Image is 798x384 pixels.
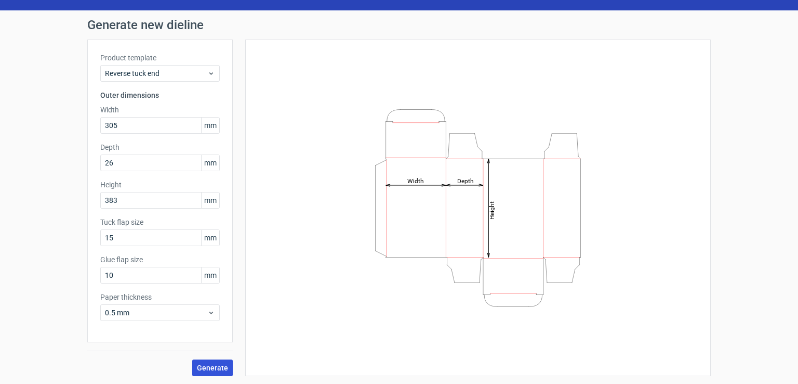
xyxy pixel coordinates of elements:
[100,105,220,115] label: Width
[407,177,424,184] tspan: Width
[197,364,228,372] span: Generate
[488,201,496,219] tspan: Height
[100,90,220,100] h3: Outer dimensions
[100,217,220,227] label: Tuck flap size
[87,19,711,31] h1: Generate new dieline
[105,308,207,318] span: 0.5 mm
[100,254,220,265] label: Glue flap size
[201,118,219,133] span: mm
[457,177,474,184] tspan: Depth
[100,180,220,190] label: Height
[100,292,220,302] label: Paper thickness
[201,267,219,283] span: mm
[201,193,219,208] span: mm
[201,155,219,171] span: mm
[192,360,233,376] button: Generate
[100,142,220,152] label: Depth
[105,68,207,79] span: Reverse tuck end
[201,230,219,246] span: mm
[100,53,220,63] label: Product template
